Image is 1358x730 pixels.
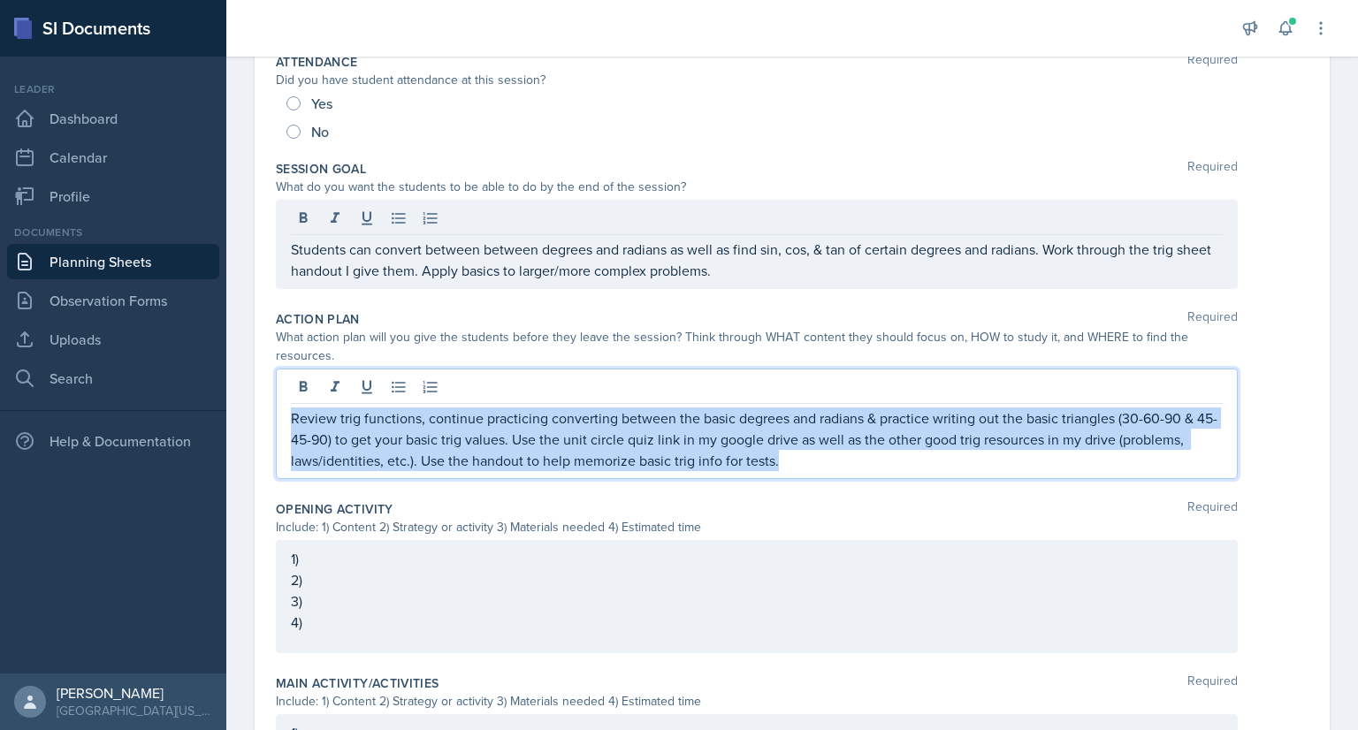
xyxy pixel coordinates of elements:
[291,407,1223,471] p: Review trig functions, continue practicing converting between the basic degrees and radians & pra...
[57,684,212,702] div: [PERSON_NAME]
[7,81,219,97] div: Leader
[291,569,1223,590] p: 2)
[276,53,358,71] label: Attendance
[57,702,212,719] div: [GEOGRAPHIC_DATA][US_STATE] in [GEOGRAPHIC_DATA]
[276,518,1238,536] div: Include: 1) Content 2) Strategy or activity 3) Materials needed 4) Estimated time
[7,140,219,175] a: Calendar
[7,179,219,214] a: Profile
[7,423,219,459] div: Help & Documentation
[1187,160,1238,178] span: Required
[1187,500,1238,518] span: Required
[7,322,219,357] a: Uploads
[7,224,219,240] div: Documents
[276,328,1238,365] div: What action plan will you give the students before they leave the session? Think through WHAT con...
[291,590,1223,612] p: 3)
[276,310,360,328] label: Action Plan
[276,71,1238,89] div: Did you have student attendance at this session?
[291,548,1223,569] p: 1)
[291,239,1223,281] p: Students can convert between between degrees and radians as well as find sin, cos, & tan of certa...
[7,101,219,136] a: Dashboard
[291,612,1223,633] p: 4)
[311,123,329,141] span: No
[7,244,219,279] a: Planning Sheets
[276,178,1238,196] div: What do you want the students to be able to do by the end of the session?
[7,361,219,396] a: Search
[1187,53,1238,71] span: Required
[1187,674,1238,692] span: Required
[1187,310,1238,328] span: Required
[311,95,332,112] span: Yes
[276,160,366,178] label: Session Goal
[7,283,219,318] a: Observation Forms
[276,500,393,518] label: Opening Activity
[276,692,1238,711] div: Include: 1) Content 2) Strategy or activity 3) Materials needed 4) Estimated time
[276,674,439,692] label: Main Activity/Activities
